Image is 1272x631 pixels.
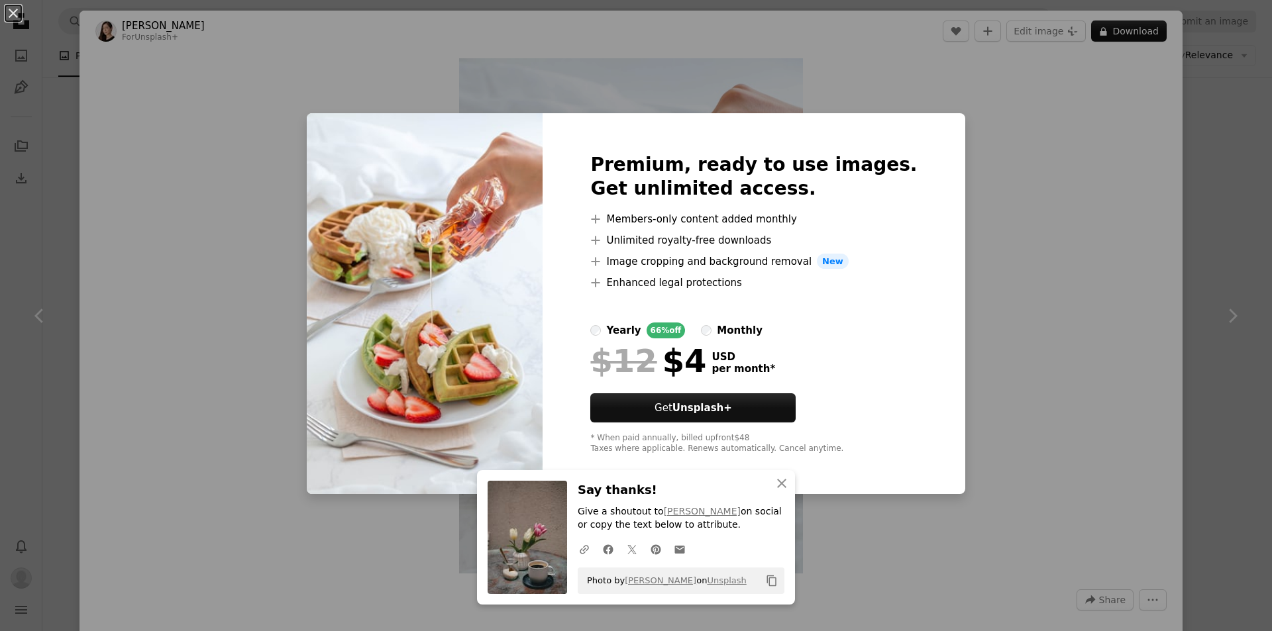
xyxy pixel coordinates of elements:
div: yearly [606,322,641,338]
span: Photo by on [580,570,747,591]
div: $4 [590,344,706,378]
li: Image cropping and background removal [590,254,917,269]
a: Share on Twitter [620,536,644,562]
div: * When paid annually, billed upfront $48 Taxes where applicable. Renews automatically. Cancel any... [590,433,917,454]
input: yearly66%off [590,325,601,336]
div: monthly [717,322,763,338]
input: monthly [701,325,712,336]
button: Copy to clipboard [761,569,783,592]
a: [PERSON_NAME] [664,506,741,516]
a: GetUnsplash+ [590,393,796,422]
h2: Premium, ready to use images. Get unlimited access. [590,153,917,201]
p: Give a shoutout to on social or copy the text below to attribute. [578,505,784,532]
li: Unlimited royalty-free downloads [590,232,917,248]
a: [PERSON_NAME] [625,575,696,585]
span: $12 [590,344,657,378]
a: Share on Pinterest [644,536,668,562]
img: premium_photo-1663840277963-17291c6a0086 [307,113,543,495]
h3: Say thanks! [578,481,784,500]
div: 66% off [647,322,686,338]
li: Enhanced legal protections [590,275,917,291]
a: Unsplash [707,575,746,585]
a: Share on Facebook [596,536,620,562]
span: New [817,254,849,269]
span: USD [712,351,775,363]
strong: Unsplash+ [672,402,732,414]
span: per month * [712,363,775,375]
li: Members-only content added monthly [590,211,917,227]
a: Share over email [668,536,692,562]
